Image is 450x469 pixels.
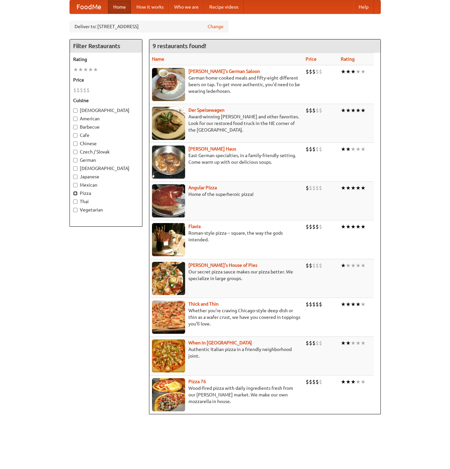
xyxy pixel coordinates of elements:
label: [DEMOGRAPHIC_DATA] [73,107,139,114]
li: $ [319,339,322,347]
li: ★ [356,107,361,114]
li: ★ [341,68,346,75]
input: Thai [73,200,77,204]
img: angular.jpg [152,184,185,217]
li: ★ [341,223,346,230]
li: ★ [361,223,366,230]
p: Award-winning [PERSON_NAME] and other favorites. Look for our restored food truck in the NE corne... [152,113,300,133]
li: ★ [341,184,346,192]
a: [PERSON_NAME] Haus [188,146,236,151]
b: [PERSON_NAME]'s German Saloon [188,69,260,74]
li: ★ [351,223,356,230]
label: Pizza [73,190,139,197]
h5: Price [73,77,139,83]
li: ★ [361,378,366,385]
img: speisewagen.jpg [152,107,185,140]
li: ★ [356,301,361,308]
li: ★ [346,146,351,153]
li: ★ [361,262,366,269]
li: ★ [78,66,83,73]
li: ★ [351,146,356,153]
label: Thai [73,198,139,205]
li: ★ [341,146,346,153]
li: ★ [346,262,351,269]
a: Price [306,56,317,62]
li: ★ [356,339,361,347]
li: $ [309,146,312,153]
li: ★ [341,339,346,347]
li: ★ [73,66,78,73]
li: $ [312,378,316,385]
li: $ [319,262,322,269]
li: $ [306,223,309,230]
li: ★ [351,184,356,192]
li: ★ [351,107,356,114]
li: $ [309,107,312,114]
b: Angular Pizza [188,185,217,190]
label: Japanese [73,173,139,180]
a: Recipe videos [204,0,244,14]
li: ★ [346,223,351,230]
a: Home [108,0,131,14]
a: Help [353,0,374,14]
li: $ [316,68,319,75]
li: $ [319,184,322,192]
li: ★ [346,107,351,114]
a: Pizza 76 [188,379,206,384]
li: $ [312,301,316,308]
b: Thick and Thin [188,301,219,307]
li: ★ [341,107,346,114]
li: $ [312,223,316,230]
li: $ [306,184,309,192]
li: ★ [341,378,346,385]
p: Whether you're craving Chicago-style deep dish or thin as a wafer crust, we have you covered in t... [152,307,300,327]
input: [DEMOGRAPHIC_DATA] [73,166,77,171]
li: ★ [361,339,366,347]
li: $ [309,301,312,308]
p: Wood-fired pizza with daily ingredients fresh from our [PERSON_NAME] market. We make our own mozz... [152,385,300,405]
li: $ [316,339,319,347]
li: ★ [346,301,351,308]
li: ★ [361,107,366,114]
div: Deliver to: [STREET_ADDRESS] [70,21,228,32]
li: $ [312,107,316,114]
h5: Cuisine [73,97,139,104]
li: $ [316,223,319,230]
li: $ [76,87,80,94]
li: ★ [341,262,346,269]
input: American [73,117,77,121]
input: Vegetarian [73,208,77,212]
a: Name [152,56,164,62]
li: $ [319,378,322,385]
p: Home of the superheroic pizza! [152,191,300,198]
li: $ [73,87,76,94]
li: $ [312,68,316,75]
img: thick.jpg [152,301,185,334]
label: German [73,157,139,163]
li: $ [319,301,322,308]
li: ★ [346,378,351,385]
li: ★ [88,66,93,73]
li: ★ [361,184,366,192]
li: ★ [351,68,356,75]
b: Der Speisewagen [188,107,225,113]
label: Chinese [73,140,139,147]
li: $ [306,339,309,347]
li: $ [306,301,309,308]
p: Our secret pizza sauce makes our pizza better. We specialize in large groups. [152,268,300,282]
li: ★ [356,262,361,269]
p: East German specialties, in a family-friendly setting. Come warm up with our delicious soups. [152,152,300,165]
li: $ [80,87,83,94]
a: How it works [131,0,169,14]
li: $ [312,184,316,192]
input: Pizza [73,191,77,196]
li: ★ [356,223,361,230]
li: $ [316,107,319,114]
li: ★ [356,184,361,192]
input: Barbecue [73,125,77,129]
li: ★ [356,146,361,153]
a: When in [GEOGRAPHIC_DATA] [188,340,252,345]
li: $ [316,378,319,385]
